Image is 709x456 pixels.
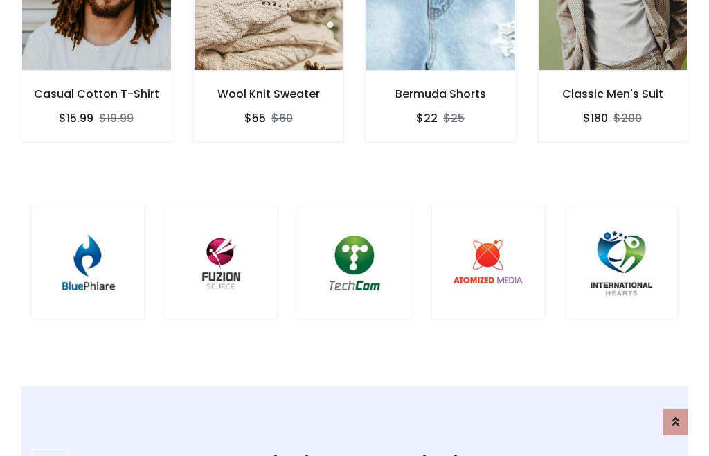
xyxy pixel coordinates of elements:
[194,87,344,100] h6: Wool Knit Sweater
[366,87,516,100] h6: Bermuda Shorts
[59,112,93,125] h6: $15.99
[271,110,293,126] del: $60
[443,110,465,126] del: $25
[99,110,134,126] del: $19.99
[416,112,438,125] h6: $22
[21,87,172,100] h6: Casual Cotton T-Shirt
[538,87,688,100] h6: Classic Men's Suit
[583,112,608,125] h6: $180
[244,112,266,125] h6: $55
[613,110,642,126] del: $200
